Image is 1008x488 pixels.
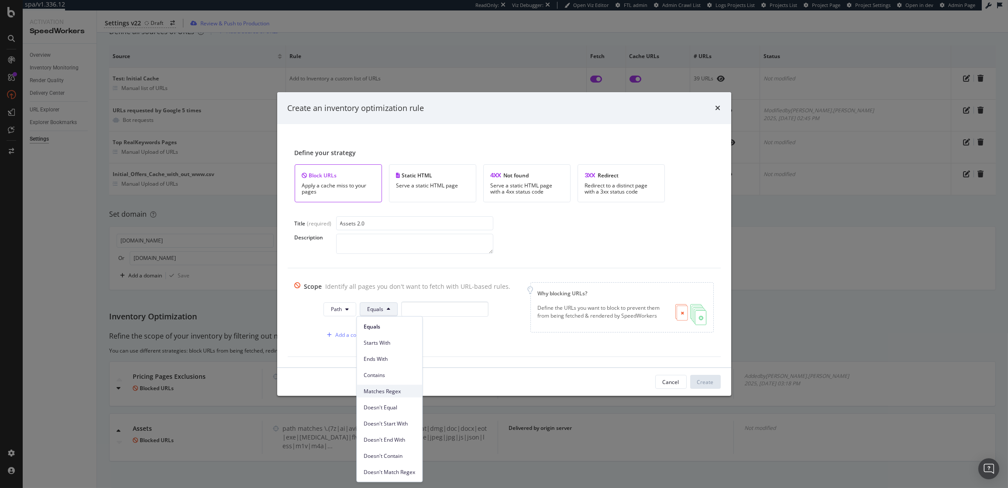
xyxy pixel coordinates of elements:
div: Open Intercom Messenger [978,458,999,479]
div: Description [295,234,336,241]
span: Equals [364,322,415,330]
div: Cancel [663,378,679,386]
div: Serve a static HTML page with a 4xx status code [491,183,563,195]
button: Path [323,302,356,316]
div: Define your strategy [295,149,714,157]
div: Redirect [585,172,657,179]
img: BcZuvvtF.png [675,305,706,325]
div: Create [697,378,714,386]
div: Redirect to a distinct page with a 3xx status code [585,183,657,195]
div: (required) [307,220,332,227]
div: Not found [491,172,563,179]
button: Cancel [655,375,687,389]
button: Create [690,375,721,389]
span: Doesn't Match Regex [364,468,415,476]
div: Title [295,220,306,227]
div: Identify all pages you don't want to fetch with URL-based rules. [326,282,511,291]
span: Starts With [364,339,415,346]
span: Doesn't Contain [364,452,415,460]
div: Why blocking URLs? [538,290,706,297]
div: times [716,103,721,114]
span: Doesn't Start With [364,419,415,427]
div: Add a condition [335,331,373,339]
span: Path [331,305,342,313]
span: Contains [364,371,415,379]
div: Define the URLs you want to block to prevent them from being fetched & rendered by SpeedWorkers [538,305,668,325]
div: Block URLs [302,172,375,179]
div: modal [277,92,731,396]
span: Equals [367,305,383,313]
div: Static HTML [396,172,469,179]
span: Doesn't End With [364,436,415,443]
span: Doesn't Equal [364,403,415,411]
div: Apply a cache miss to your pages [302,183,375,195]
div: Create an inventory optimization rule [288,103,424,114]
span: Matches Regex [364,387,415,395]
button: Equals [360,302,398,316]
div: Scope [304,282,322,291]
button: Add a condition [323,328,373,342]
span: Ends With [364,355,415,363]
div: Serve a static HTML page [396,183,469,189]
